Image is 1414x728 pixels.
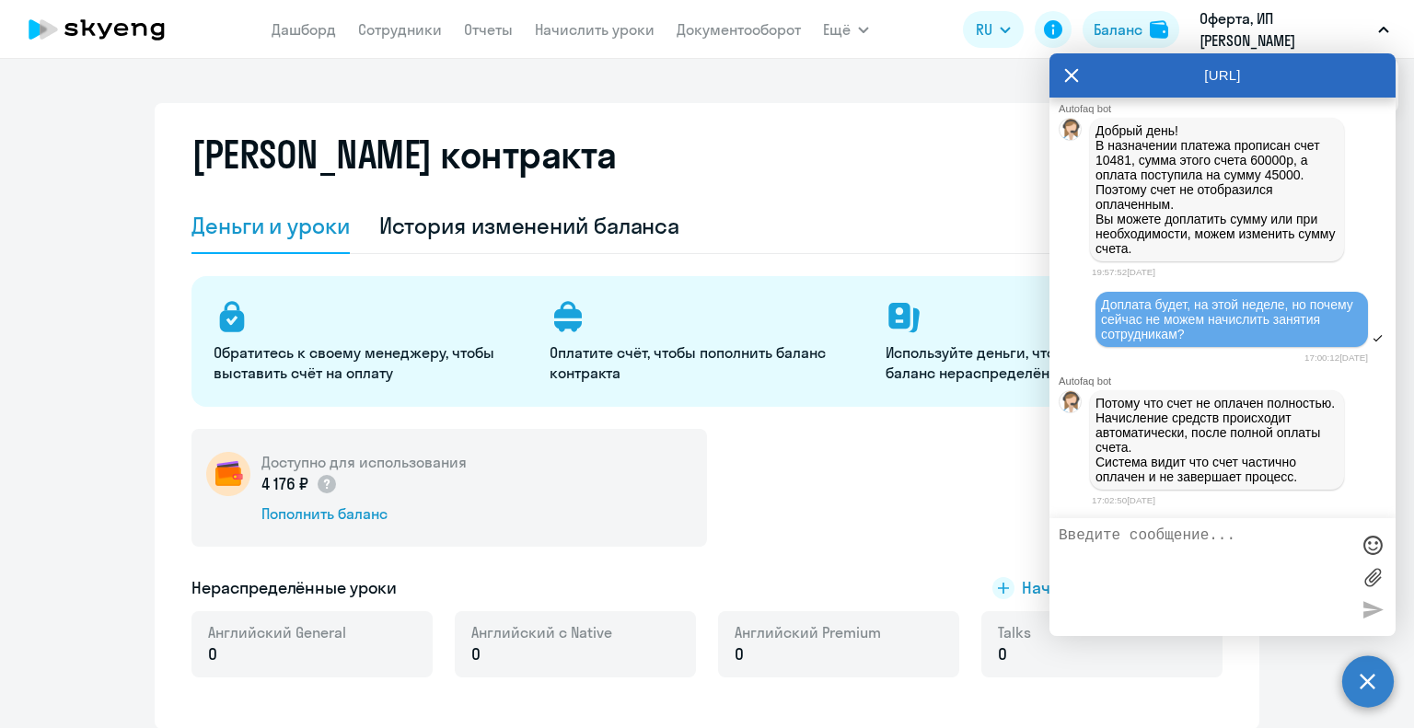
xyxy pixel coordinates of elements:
[1200,7,1371,52] p: Оферта, ИП [PERSON_NAME]
[1083,11,1179,48] button: Балансbalance
[379,211,680,240] div: История изменений баланса
[1359,563,1386,591] label: Лимит 10 файлов
[677,20,801,39] a: Документооборот
[963,11,1024,48] button: RU
[1059,103,1396,114] div: Autofaq bot
[191,576,397,600] h5: Нераспределённые уроки
[1092,495,1155,505] time: 17:02:50[DATE]
[1060,119,1083,145] img: bot avatar
[1094,18,1142,40] div: Баланс
[272,20,336,39] a: Дашборд
[471,622,612,642] span: Английский с Native
[206,452,250,496] img: wallet-circle.png
[1190,7,1398,52] button: Оферта, ИП [PERSON_NAME]
[1059,376,1396,387] div: Autofaq bot
[358,20,442,39] a: Сотрудники
[998,622,1031,642] span: Talks
[191,211,350,240] div: Деньги и уроки
[1095,123,1339,256] p: Добрый день! В назначении платежа прописан счет 10481, сумма этого счета 60000р, а оплата поступи...
[976,18,992,40] span: RU
[261,503,467,524] div: Пополнить баланс
[1150,20,1168,39] img: balance
[550,342,863,383] p: Оплатите счёт, чтобы пополнить баланс контракта
[1304,352,1368,363] time: 17:00:12[DATE]
[214,342,527,383] p: Обратитесь к своему менеджеру, чтобы выставить счёт на оплату
[1095,396,1339,484] p: Потому что счет не оплачен полностью. Начисление средств происходит автоматически, после полной о...
[735,622,881,642] span: Английский Premium
[535,20,655,39] a: Начислить уроки
[823,18,851,40] span: Ещё
[823,11,869,48] button: Ещё
[208,622,346,642] span: Английский General
[735,642,744,666] span: 0
[1060,391,1083,418] img: bot avatar
[261,472,338,496] p: 4 176 ₽
[1092,267,1155,277] time: 19:57:52[DATE]
[1022,576,1223,600] span: Начислить/списать уроки
[1101,297,1357,341] span: Доплата будет, на этой неделе, но почему сейчас не можем начислить занятия сотрудникам?
[998,642,1007,666] span: 0
[261,452,467,472] h5: Доступно для использования
[886,342,1200,383] p: Используйте деньги, чтобы начислять на баланс нераспределённые уроки
[191,133,617,177] h2: [PERSON_NAME] контракта
[471,642,481,666] span: 0
[208,642,217,666] span: 0
[464,20,513,39] a: Отчеты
